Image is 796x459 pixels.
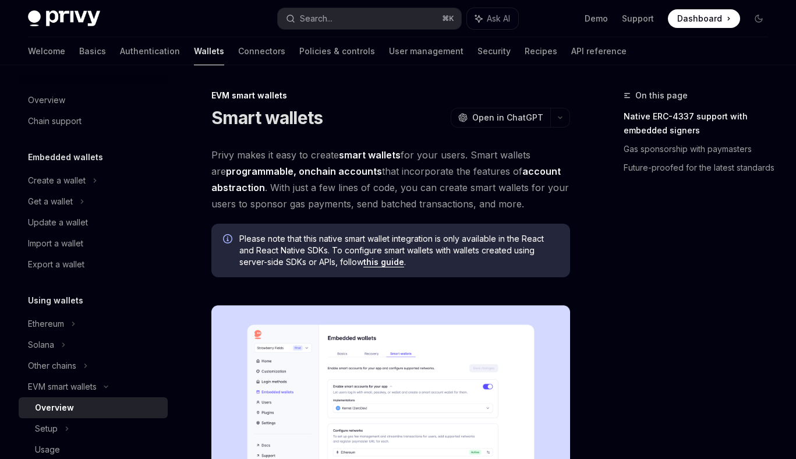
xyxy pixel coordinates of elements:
[28,236,83,250] div: Import a wallet
[28,10,100,27] img: dark logo
[211,107,323,128] h1: Smart wallets
[19,397,168,418] a: Overview
[442,14,454,23] span: ⌘ K
[28,380,97,394] div: EVM smart wallets
[19,254,168,275] a: Export a wallet
[622,13,654,24] a: Support
[28,150,103,164] h5: Embedded wallets
[238,37,285,65] a: Connectors
[300,12,332,26] div: Search...
[28,317,64,331] div: Ethereum
[19,90,168,111] a: Overview
[28,294,83,308] h5: Using wallets
[239,233,558,268] span: Please note that this native smart wallet integration is only available in the React and React Na...
[226,165,382,177] strong: programmable, onchain accounts
[677,13,722,24] span: Dashboard
[624,158,777,177] a: Future-proofed for the latest standards
[299,37,375,65] a: Policies & controls
[28,338,54,352] div: Solana
[363,257,404,267] a: this guide
[668,9,740,28] a: Dashboard
[451,108,550,128] button: Open in ChatGPT
[35,422,58,436] div: Setup
[79,37,106,65] a: Basics
[28,359,76,373] div: Other chains
[223,234,235,246] svg: Info
[194,37,224,65] a: Wallets
[19,111,168,132] a: Chain support
[585,13,608,24] a: Demo
[28,174,86,188] div: Create a wallet
[487,13,510,24] span: Ask AI
[19,212,168,233] a: Update a wallet
[28,93,65,107] div: Overview
[120,37,180,65] a: Authentication
[19,233,168,254] a: Import a wallet
[28,257,84,271] div: Export a wallet
[35,401,74,415] div: Overview
[635,89,688,103] span: On this page
[211,147,570,212] span: Privy makes it easy to create for your users. Smart wallets are that incorporate the features of ...
[389,37,464,65] a: User management
[477,37,511,65] a: Security
[278,8,461,29] button: Search...⌘K
[339,149,401,161] strong: smart wallets
[571,37,627,65] a: API reference
[624,140,777,158] a: Gas sponsorship with paymasters
[467,8,518,29] button: Ask AI
[525,37,557,65] a: Recipes
[28,195,73,209] div: Get a wallet
[28,114,82,128] div: Chain support
[749,9,768,28] button: Toggle dark mode
[472,112,543,123] span: Open in ChatGPT
[35,443,60,457] div: Usage
[211,90,570,101] div: EVM smart wallets
[624,107,777,140] a: Native ERC-4337 support with embedded signers
[28,37,65,65] a: Welcome
[28,216,88,230] div: Update a wallet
